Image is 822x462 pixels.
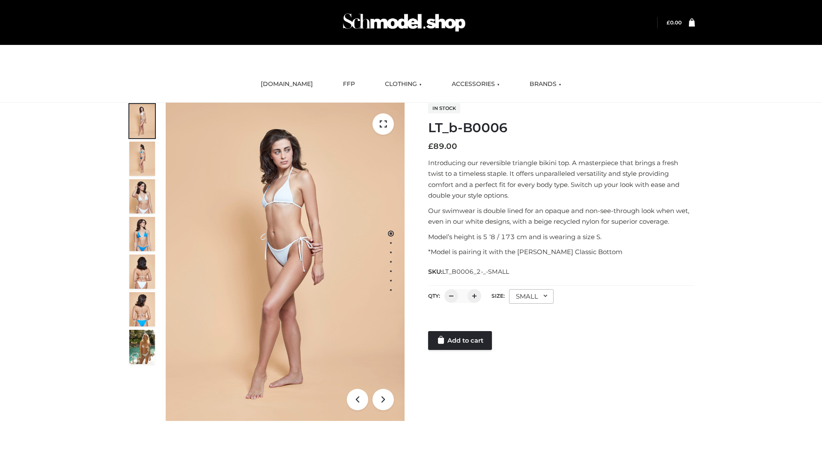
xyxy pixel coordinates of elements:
[428,267,510,277] span: SKU:
[340,6,468,39] img: Schmodel Admin 964
[428,142,457,151] bdi: 89.00
[129,255,155,289] img: ArielClassicBikiniTop_CloudNine_AzureSky_OW114ECO_7-scaled.jpg
[428,231,695,243] p: Model’s height is 5 ‘8 / 173 cm and is wearing a size S.
[254,75,319,94] a: [DOMAIN_NAME]
[129,179,155,213] img: ArielClassicBikiniTop_CloudNine_AzureSky_OW114ECO_3-scaled.jpg
[378,75,428,94] a: CLOTHING
[129,142,155,176] img: ArielClassicBikiniTop_CloudNine_AzureSky_OW114ECO_2-scaled.jpg
[667,19,670,26] span: £
[445,75,506,94] a: ACCESSORIES
[491,293,505,299] label: Size:
[428,205,695,227] p: Our swimwear is double lined for an opaque and non-see-through look when wet, even in our white d...
[129,217,155,251] img: ArielClassicBikiniTop_CloudNine_AzureSky_OW114ECO_4-scaled.jpg
[428,103,460,113] span: In stock
[667,19,682,26] a: £0.00
[129,104,155,138] img: ArielClassicBikiniTop_CloudNine_AzureSky_OW114ECO_1-scaled.jpg
[428,120,695,136] h1: LT_b-B0006
[166,103,405,421] img: ArielClassicBikiniTop_CloudNine_AzureSky_OW114ECO_1
[428,331,492,350] a: Add to cart
[667,19,682,26] bdi: 0.00
[523,75,568,94] a: BRANDS
[428,142,433,151] span: £
[337,75,361,94] a: FFP
[428,157,695,201] p: Introducing our reversible triangle bikini top. A masterpiece that brings a fresh twist to a time...
[509,289,554,304] div: SMALL
[129,292,155,326] img: ArielClassicBikiniTop_CloudNine_AzureSky_OW114ECO_8-scaled.jpg
[428,246,695,258] p: *Model is pairing it with the [PERSON_NAME] Classic Bottom
[428,293,440,299] label: QTY:
[442,268,509,275] span: LT_B0006_2-_-SMALL
[129,330,155,364] img: Arieltop_CloudNine_AzureSky2.jpg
